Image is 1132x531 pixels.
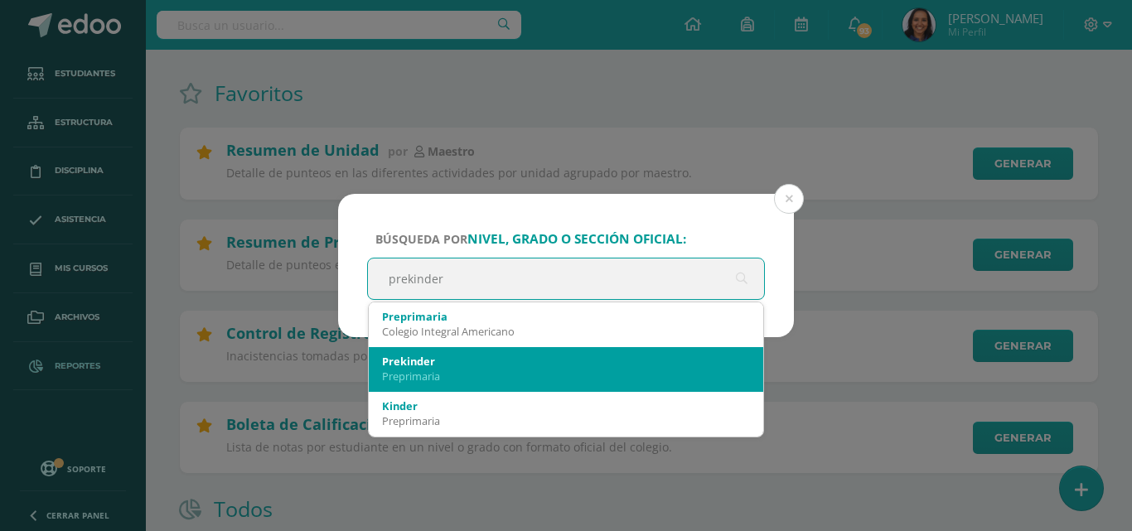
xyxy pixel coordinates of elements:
div: Preprimaria [382,309,750,324]
div: Kinder [382,398,750,413]
button: Close (Esc) [774,184,804,214]
div: Preprimaria [382,369,750,384]
div: Prekinder [382,354,750,369]
div: Colegio Integral Americano [382,324,750,339]
strong: nivel, grado o sección oficial: [467,230,686,248]
span: Búsqueda por [375,231,686,247]
div: Preprimaria [382,413,750,428]
input: ej. Primero primaria, etc. [368,258,764,299]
